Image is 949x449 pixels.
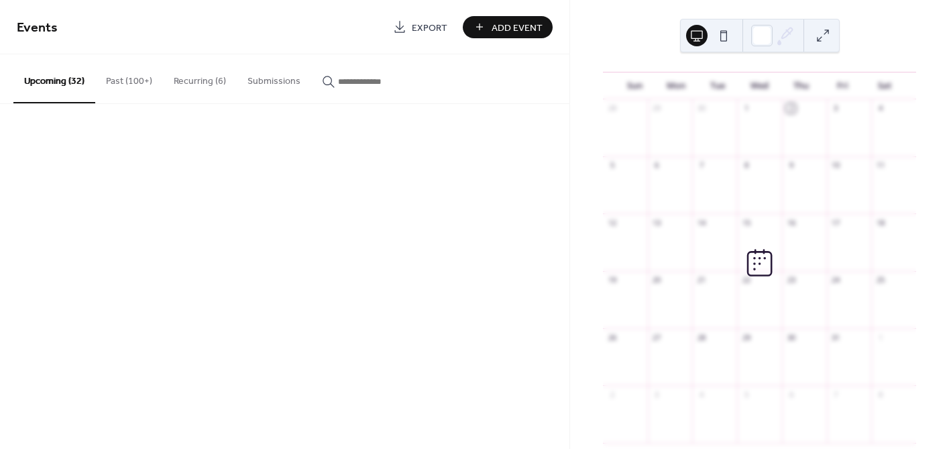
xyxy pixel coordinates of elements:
[875,389,885,399] div: 8
[786,217,796,228] div: 16
[741,332,751,342] div: 29
[741,217,751,228] div: 15
[831,217,841,228] div: 17
[163,54,237,102] button: Recurring (6)
[607,217,617,228] div: 12
[463,16,553,38] button: Add Event
[652,389,662,399] div: 3
[875,217,885,228] div: 18
[741,103,751,113] div: 1
[652,332,662,342] div: 27
[696,275,706,285] div: 21
[875,332,885,342] div: 1
[786,332,796,342] div: 30
[607,389,617,399] div: 2
[652,160,662,170] div: 6
[786,389,796,399] div: 6
[741,160,751,170] div: 8
[412,21,447,35] span: Export
[17,15,58,41] span: Events
[383,16,457,38] a: Export
[875,103,885,113] div: 4
[614,72,655,99] div: Sun
[864,72,905,99] div: Sat
[607,275,617,285] div: 19
[786,275,796,285] div: 23
[607,103,617,113] div: 28
[786,103,796,113] div: 2
[738,72,780,99] div: Wed
[696,389,706,399] div: 4
[831,103,841,113] div: 3
[786,160,796,170] div: 9
[655,72,697,99] div: Mon
[492,21,543,35] span: Add Event
[696,217,706,228] div: 14
[652,217,662,228] div: 13
[831,332,841,342] div: 31
[13,54,95,103] button: Upcoming (32)
[607,332,617,342] div: 26
[741,389,751,399] div: 5
[741,275,751,285] div: 22
[831,389,841,399] div: 7
[875,160,885,170] div: 11
[607,160,617,170] div: 5
[652,275,662,285] div: 20
[831,160,841,170] div: 10
[696,332,706,342] div: 28
[875,275,885,285] div: 25
[822,72,864,99] div: Fri
[696,103,706,113] div: 30
[95,54,163,102] button: Past (100+)
[697,72,738,99] div: Tue
[696,160,706,170] div: 7
[652,103,662,113] div: 29
[237,54,311,102] button: Submissions
[781,72,822,99] div: Thu
[831,275,841,285] div: 24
